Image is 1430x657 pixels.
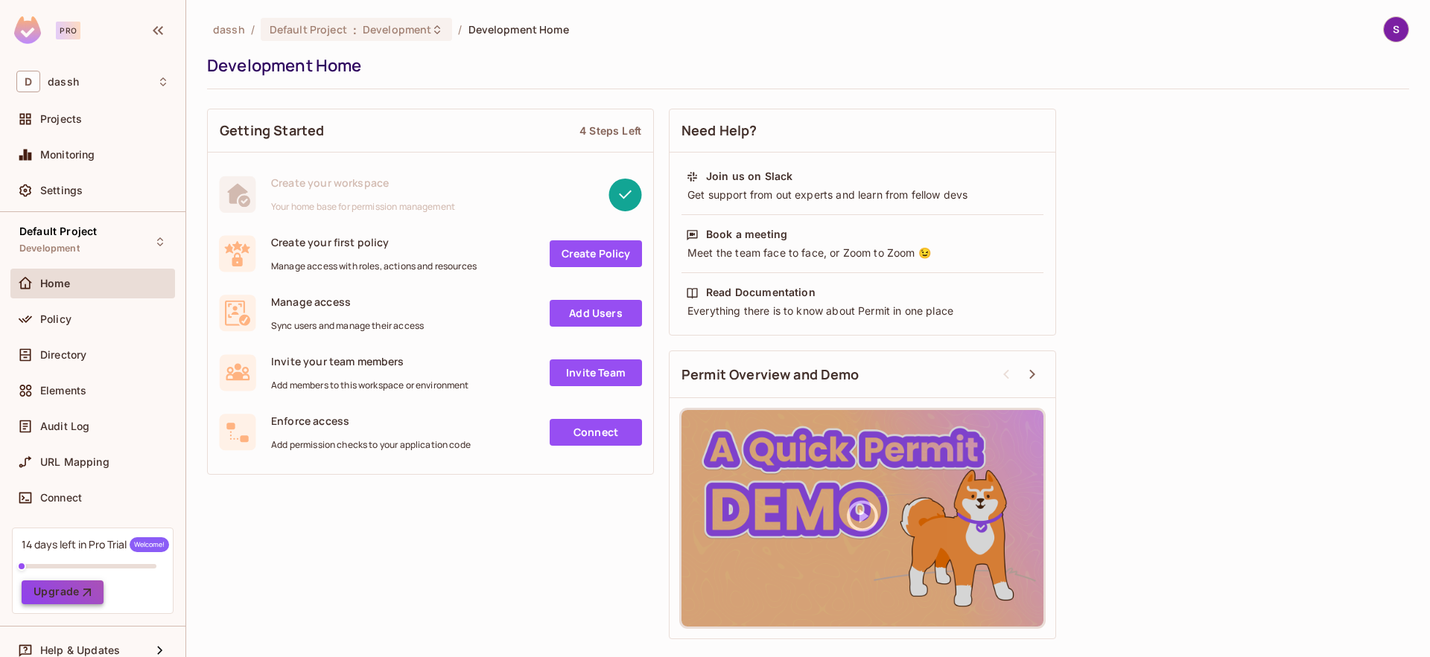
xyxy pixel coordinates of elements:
[681,365,859,384] span: Permit Overview and Demo
[40,349,86,361] span: Directory
[550,359,642,386] a: Invite Team
[686,188,1039,202] div: Get support from out experts and learn from fellow devs
[706,227,787,242] div: Book a meeting
[271,176,455,190] span: Create your workspace
[550,300,642,327] a: Add Users
[48,76,79,88] span: Workspace: dassh
[40,313,71,325] span: Policy
[19,225,97,237] span: Default Project
[19,243,80,254] span: Development
[40,644,120,656] span: Help & Updates
[681,121,757,140] span: Need Help?
[220,121,324,140] span: Getting Started
[251,22,255,36] li: /
[16,71,40,92] span: D
[550,419,642,446] a: Connect
[40,492,82,504] span: Connect
[468,22,569,36] span: Development Home
[271,379,469,391] span: Add members to this workspace or environment
[706,285,816,300] div: Read Documentation
[14,16,41,44] img: SReyMgAAAABJRU5ErkJggg==
[40,456,109,468] span: URL Mapping
[271,354,469,368] span: Invite your team members
[22,580,104,604] button: Upgrade
[458,22,462,36] li: /
[40,185,83,196] span: Settings
[271,260,477,272] span: Manage access with roles, actions and resources
[363,22,431,36] span: Development
[22,537,169,552] div: 14 days left in Pro Trial
[270,22,347,36] span: Default Project
[1384,17,1408,42] img: shivansh singh
[550,240,642,267] a: Create Policy
[40,113,82,125] span: Projects
[40,149,95,161] span: Monitoring
[40,278,71,289] span: Home
[40,420,89,432] span: Audit Log
[271,439,471,451] span: Add permission checks to your application code
[213,22,245,36] span: the active workspace
[686,246,1039,260] div: Meet the team face to face, or Zoom to Zoom 😉
[706,169,792,184] div: Join us on Slack
[352,24,357,36] span: :
[271,201,455,213] span: Your home base for permission management
[207,54,1402,77] div: Development Home
[130,537,169,552] span: Welcome!
[271,235,477,249] span: Create your first policy
[686,304,1039,318] div: Everything there is to know about Permit in one place
[40,385,86,397] span: Elements
[271,320,424,332] span: Sync users and manage their access
[271,414,471,428] span: Enforce access
[579,124,641,138] div: 4 Steps Left
[56,22,80,39] div: Pro
[271,295,424,309] span: Manage access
